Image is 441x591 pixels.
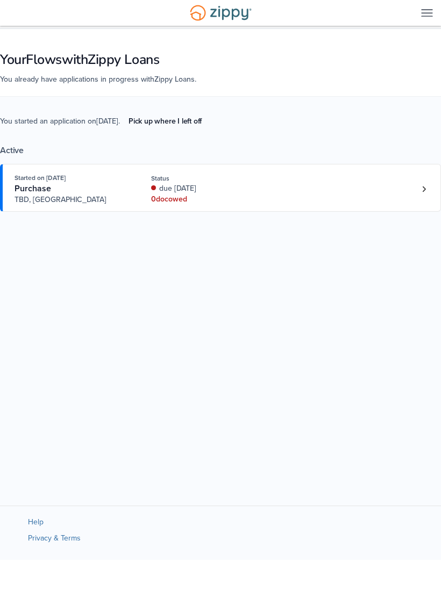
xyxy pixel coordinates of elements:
[120,112,210,130] a: Pick up where I left off
[15,183,51,194] span: Purchase
[421,9,433,17] img: Mobile Dropdown Menu
[416,181,432,197] a: Loan number 4260578
[28,517,44,527] a: Help
[151,183,252,194] div: due [DATE]
[28,534,81,543] a: Privacy & Terms
[15,174,66,182] span: Started on [DATE]
[151,174,252,183] div: Status
[151,194,252,205] div: 0 doc owed
[15,194,127,205] span: TBD, [GEOGRAPHIC_DATA]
